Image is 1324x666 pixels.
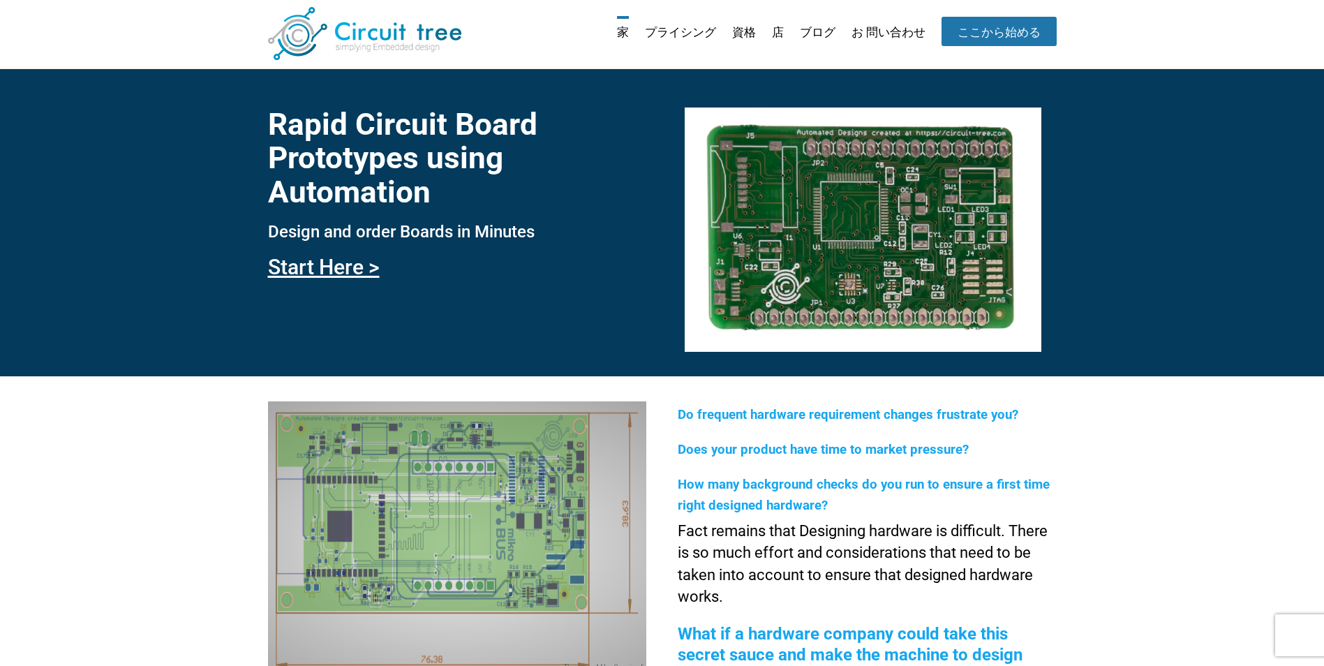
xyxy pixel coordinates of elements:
[678,520,1056,608] p: Fact remains that Designing hardware is difficult. There is so much effort and considerations tha...
[942,17,1057,46] a: ここから始める
[268,255,380,279] a: Start Here >
[851,16,925,61] a: お 問い合わせ
[617,16,629,61] a: 家
[732,16,756,61] a: 資格
[678,477,1050,513] span: How many background checks do you run to ensure a first time right designed hardware?
[645,16,716,61] a: プライシング
[268,108,646,209] h1: Rapid Circuit Board Prototypes using Automation
[268,223,646,241] h3: Design and order Boards in Minutes
[678,442,969,457] span: Does your product have time to market pressure?
[772,16,784,61] a: 店
[800,16,835,61] a: ブログ
[268,7,461,60] img: 回路ツリー
[678,407,1018,422] span: Do frequent hardware requirement changes frustrate you?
